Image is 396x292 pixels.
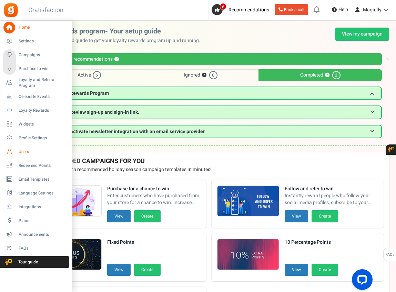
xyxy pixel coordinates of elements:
p: Use this personalized guide to get your loyalty rewards program up and running. [29,37,206,44]
a: FAQs [3,242,69,254]
a: Campaigns [3,49,69,61]
img: Recommended Campaigns [217,239,279,270]
a: Help [329,4,351,15]
span: Redeemed Points [19,163,67,169]
span: Loyalty Rewards [19,108,67,113]
span: FAQs [385,248,395,261]
span: Language Settings [19,190,67,196]
h3: Gratisfaction [21,3,71,17]
span: Review sign-up and sign-in link. [70,109,139,116]
h2: Loyalty rewards program- Your setup guide [29,28,206,35]
strong: Follow and refer to win [285,185,378,192]
span: Recommendations [229,6,269,13]
span: Plans [19,218,67,224]
button: Create [312,264,338,276]
button: View [107,210,131,222]
span: Instantly reward people who follow your social media profiles, subscribe to your newsletters and ... [285,192,378,206]
span: Loyalty Rewards Program [53,90,109,97]
span: Email Templates [19,177,67,182]
span: Widgets [19,121,67,127]
span: Help [337,6,348,13]
span: Activate newsletter integration with an email service provider [70,128,205,135]
button: ? [325,73,329,78]
h4: RECOMMENDED CAMPAIGNS FOR YOU [34,158,384,165]
span: 6 [93,71,101,79]
span: Loyalty and Referral Program [19,77,69,89]
strong: 10 Percentage Points [285,239,338,246]
span: Users [19,149,67,155]
strong: Purchase for a chance to win [107,185,201,192]
strong: Fixed Points [107,239,161,246]
a: Integrations [3,201,69,213]
span: FAQs [19,245,67,251]
a: Profile Settings [3,132,69,144]
button: ? [202,73,206,78]
span: Profile Settings [19,135,67,141]
span: Home [19,24,67,30]
p: Preview and launch recommended holiday season campaign templates in minutes! [34,166,384,173]
a: Plans [3,215,69,226]
button: Create [134,210,161,222]
a: View my campaign [335,28,389,41]
a: Widgets [3,118,69,130]
span: 0 [209,71,217,79]
span: Campaigns [19,52,67,58]
button: View [107,264,131,276]
img: Gratisfaction [3,2,19,18]
a: Language Settings [3,187,69,199]
button: Create [312,210,338,222]
span: Celebrate Events [19,94,67,100]
a: Users [3,146,69,158]
span: Enter customers who have purchased from your store for a chance to win. Increase sales and AOV. [107,192,201,206]
a: Settings [3,36,69,47]
button: View [285,264,308,276]
span: Integrations [19,204,67,210]
div: Personalized recommendations [36,53,382,65]
span: Purchase to win [19,66,67,72]
button: ? [114,57,119,62]
a: Loyalty and Referral Program [3,77,69,89]
span: Completed [258,69,382,81]
button: Create [134,264,161,276]
span: 2 [332,71,341,79]
span: Settings [19,38,67,44]
span: Active [36,69,142,81]
span: Magicfly [363,6,382,13]
a: Redeemed Points [3,160,69,171]
span: Ignored [142,69,258,81]
a: 6 Recommendations [212,4,272,15]
button: View [285,210,308,222]
a: Email Templates [3,173,69,185]
span: Announcements [19,232,67,238]
a: Purchase to win [3,63,69,75]
span: Tour guide [3,259,51,265]
a: Announcements [3,229,69,240]
img: Recommended Campaigns [217,186,279,217]
a: Celebrate Events [3,91,69,102]
a: Loyalty Rewards [3,104,69,116]
a: Home [3,22,69,33]
a: Book a call [275,4,308,15]
span: 6 [220,3,226,10]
